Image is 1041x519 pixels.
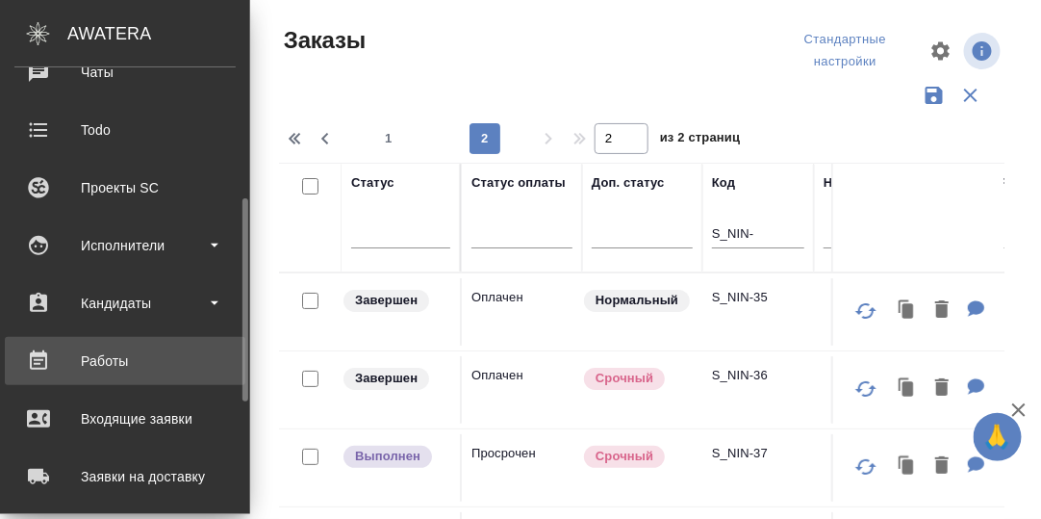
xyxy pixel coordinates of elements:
[824,173,886,193] div: Номер PO
[14,58,236,87] div: Чаты
[355,447,420,466] p: Выполнен
[712,444,804,463] p: S_NIN-37
[596,291,678,310] p: Нормальный
[773,25,918,77] div: split button
[5,337,245,385] a: Работы
[14,404,236,433] div: Входящие заявки
[926,447,958,486] button: Удалить
[14,462,236,491] div: Заявки на доставку
[5,453,245,501] a: Заявки на доставку
[592,173,665,193] div: Доп. статус
[712,366,804,385] p: S_NIN-36
[974,413,1022,461] button: 🙏
[5,395,245,443] a: Входящие заявки
[14,231,236,260] div: Исполнители
[596,447,653,466] p: Срочный
[926,291,958,330] button: Удалить
[14,347,236,376] div: Работы
[843,444,889,490] button: Обновить
[889,447,926,486] button: Клонировать
[355,291,418,310] p: Завершен
[964,33,1004,69] span: Посмотреть информацию
[5,164,245,212] a: Проекты SC
[471,173,566,193] div: Статус оплаты
[373,123,404,154] button: 1
[712,288,804,307] p: S_NIN-35
[14,116,236,144] div: Todo
[918,28,964,74] span: Настроить таблицу
[916,77,952,114] button: Сохранить фильтры
[582,288,693,314] div: Статус по умолчанию для стандартных заказов
[981,417,1014,457] span: 🙏
[355,369,418,388] p: Завершен
[843,288,889,334] button: Обновить
[462,356,582,424] td: Оплачен
[660,126,741,154] span: из 2 страниц
[351,173,394,193] div: Статус
[582,366,693,392] div: Выставляется автоматически, если на указанный объем услуг необходимо больше времени в стандартном...
[889,291,926,330] button: Клонировать
[712,173,735,193] div: Код
[889,369,926,408] button: Клонировать
[596,369,653,388] p: Срочный
[843,366,889,412] button: Обновить
[462,434,582,502] td: Просрочен
[5,106,245,154] a: Todo
[67,14,250,53] div: AWATERA
[14,289,236,318] div: Кандидаты
[279,25,366,56] span: Заказы
[926,369,958,408] button: Удалить
[373,129,404,148] span: 1
[342,288,450,314] div: Выставляет КМ при направлении счета или после выполнения всех работ/сдачи заказа клиенту. Окончат...
[14,173,236,202] div: Проекты SC
[952,77,989,114] button: Сбросить фильтры
[462,278,582,346] td: Оплачен
[5,48,245,96] a: Чаты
